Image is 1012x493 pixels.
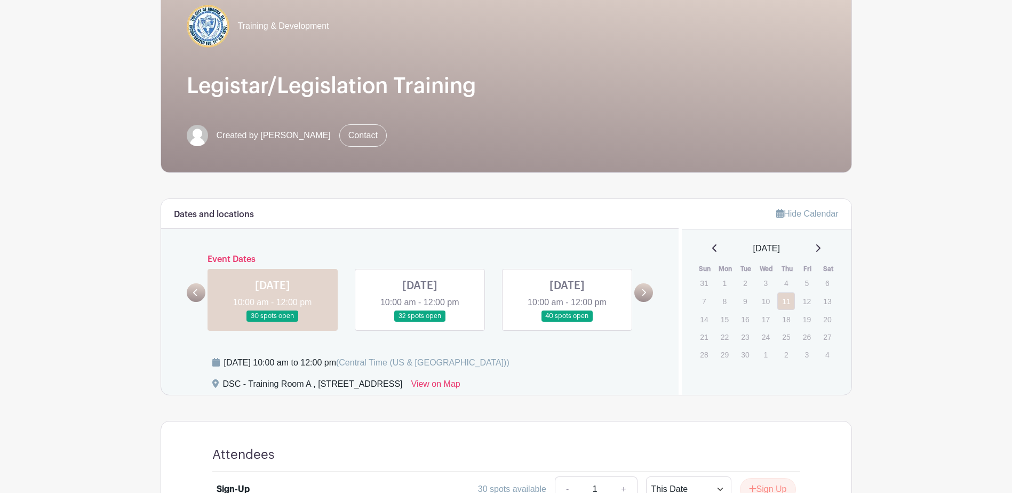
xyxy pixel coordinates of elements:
[757,275,775,291] p: 3
[212,447,275,463] h4: Attendees
[205,255,635,265] h6: Event Dates
[716,275,734,291] p: 1
[777,311,795,328] p: 18
[187,73,826,99] h1: Legistar/Legislation Training
[818,311,836,328] p: 20
[818,293,836,309] p: 13
[411,378,460,395] a: View on Map
[716,346,734,363] p: 29
[757,329,775,345] p: 24
[777,264,798,274] th: Thu
[798,329,816,345] p: 26
[716,293,734,309] p: 8
[339,124,387,147] a: Contact
[716,311,734,328] p: 15
[798,346,816,363] p: 3
[223,378,403,395] div: DSC - Training Room A , [STREET_ADDRESS]
[777,275,795,291] p: 4
[224,356,509,369] div: [DATE] 10:00 am to 12:00 pm
[736,346,754,363] p: 30
[187,5,229,47] img: COA%20logo%20(2).jpg
[777,292,795,310] a: 11
[736,275,754,291] p: 2
[798,311,816,328] p: 19
[238,20,329,33] span: Training & Development
[695,311,713,328] p: 14
[336,358,509,367] span: (Central Time (US & [GEOGRAPHIC_DATA]))
[753,242,780,255] span: [DATE]
[818,264,839,274] th: Sat
[187,125,208,146] img: default-ce2991bfa6775e67f084385cd625a349d9dcbb7a52a09fb2fda1e96e2d18dcdb.png
[695,275,713,291] p: 31
[798,293,816,309] p: 12
[217,129,331,142] span: Created by [PERSON_NAME]
[715,264,736,274] th: Mon
[757,346,775,363] p: 1
[776,209,838,218] a: Hide Calendar
[736,311,754,328] p: 16
[818,275,836,291] p: 6
[695,346,713,363] p: 28
[777,346,795,363] p: 2
[818,329,836,345] p: 27
[736,293,754,309] p: 9
[736,329,754,345] p: 23
[757,293,775,309] p: 10
[757,311,775,328] p: 17
[695,264,715,274] th: Sun
[716,329,734,345] p: 22
[798,275,816,291] p: 5
[798,264,818,274] th: Fri
[777,329,795,345] p: 25
[818,346,836,363] p: 4
[174,210,254,220] h6: Dates and locations
[756,264,777,274] th: Wed
[695,329,713,345] p: 21
[736,264,756,274] th: Tue
[695,293,713,309] p: 7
